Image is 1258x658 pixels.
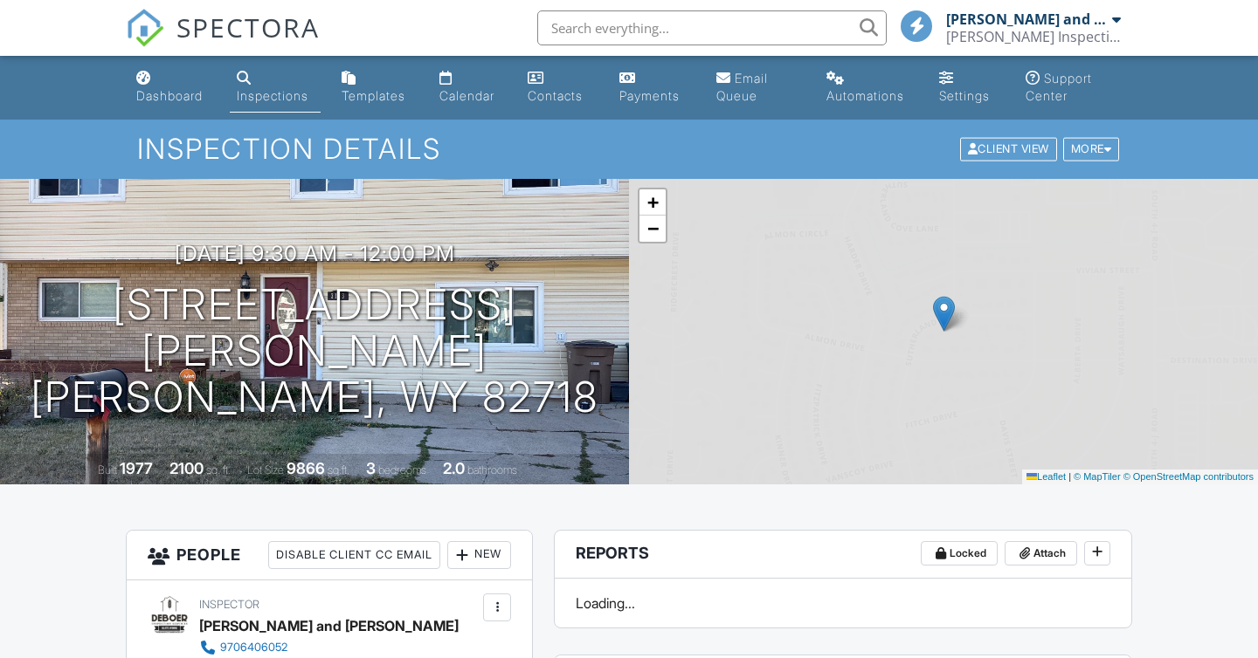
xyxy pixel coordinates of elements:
[826,88,904,103] div: Automations
[199,613,459,639] div: [PERSON_NAME] and [PERSON_NAME]
[199,598,259,611] span: Inspector
[932,63,1005,113] a: Settings
[169,459,204,477] div: 2100
[958,141,1061,154] a: Client View
[175,242,455,265] h3: [DATE] 9:30 am - 12:00 pm
[639,189,666,216] a: Zoom in
[136,88,203,103] div: Dashboard
[432,63,508,113] a: Calendar
[716,71,768,103] div: Email Queue
[521,63,598,113] a: Contacts
[946,28,1121,45] div: DeBoer Inspection Services, LLC
[268,541,440,569] div: Disable Client CC Email
[619,88,680,103] div: Payments
[199,639,445,656] a: 9706406052
[647,217,659,239] span: −
[1026,471,1066,482] a: Leaflet
[647,191,659,213] span: +
[447,541,511,569] div: New
[439,88,494,103] div: Calendar
[1074,471,1121,482] a: © MapTiler
[612,63,695,113] a: Payments
[819,63,919,113] a: Automations (Basic)
[1019,63,1129,113] a: Support Center
[28,282,601,420] h1: [STREET_ADDRESS][PERSON_NAME] [PERSON_NAME], WY 82718
[639,216,666,242] a: Zoom out
[528,88,583,103] div: Contacts
[1068,471,1071,482] span: |
[939,88,990,103] div: Settings
[127,531,532,580] h3: People
[537,10,887,45] input: Search everything...
[230,63,321,113] a: Inspections
[247,463,284,476] span: Lot Size
[443,459,465,477] div: 2.0
[366,459,376,477] div: 3
[709,63,805,113] a: Email Queue
[126,9,164,47] img: The Best Home Inspection Software - Spectora
[933,296,955,332] img: Marker
[467,463,517,476] span: bathrooms
[1026,71,1092,103] div: Support Center
[120,459,153,477] div: 1977
[342,88,405,103] div: Templates
[176,9,320,45] span: SPECTORA
[98,463,117,476] span: Built
[220,641,287,655] div: 9706406052
[1123,471,1254,482] a: © OpenStreetMap contributors
[237,88,308,103] div: Inspections
[378,463,426,476] span: bedrooms
[335,63,418,113] a: Templates
[1063,138,1120,161] div: More
[946,10,1108,28] div: [PERSON_NAME] and [PERSON_NAME]
[206,463,231,476] span: sq. ft.
[126,24,320,60] a: SPECTORA
[137,134,1121,164] h1: Inspection Details
[287,459,325,477] div: 9866
[328,463,349,476] span: sq.ft.
[960,138,1057,161] div: Client View
[129,63,216,113] a: Dashboard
